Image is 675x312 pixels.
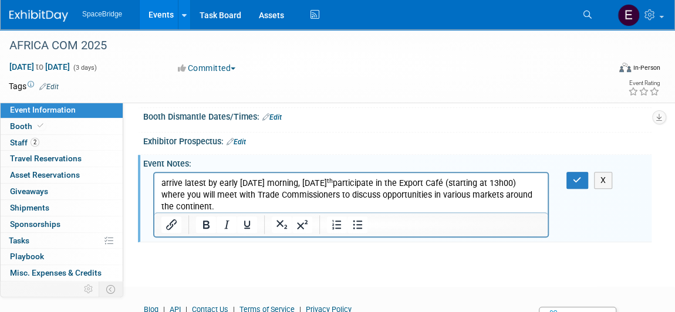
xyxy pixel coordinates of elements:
div: Exhibitor Prospectus: [143,133,652,148]
button: X [594,172,613,189]
button: Italic [217,216,237,233]
a: Giveaways [1,184,123,199]
button: Underline [237,216,257,233]
img: Elizabeth Gelerman [617,4,640,26]
iframe: Rich Text Area [154,173,548,212]
div: Booth Dismantle Dates/Times: [143,108,652,123]
a: Booth [1,118,123,134]
p: arrive latest by early [DATE] morning, [DATE] participate in the Export Café (starting at 13h00) ... [7,5,387,40]
a: Tasks [1,233,123,249]
span: Asset Reservations [10,170,80,179]
span: Tasks [9,236,29,245]
td: Toggle Event Tabs [99,282,123,297]
button: Numbered list [327,216,347,233]
td: Personalize Event Tab Strip [79,282,99,297]
sup: th [173,4,178,12]
a: Travel Reservations [1,151,123,167]
span: Giveaways [10,186,48,196]
button: Bullet list [347,216,367,233]
span: Staff [10,138,39,147]
span: 2 [31,138,39,147]
span: SpaceBridge [82,10,122,18]
a: Shipments [1,200,123,216]
button: Subscript [272,216,292,233]
a: Asset Reservations [1,167,123,183]
a: Edit [262,113,282,121]
button: Committed [174,62,240,74]
div: Event Format [559,61,661,79]
body: Rich Text Area. Press ALT-0 for help. [6,5,387,40]
a: Edit [227,138,246,146]
span: Sponsorships [10,219,60,229]
i: Booth reservation complete [38,123,43,129]
button: Insert/edit link [161,216,181,233]
span: [DATE] [DATE] [9,62,70,72]
div: AFRICA COM 2025 [5,35,596,56]
a: Sponsorships [1,216,123,232]
div: In-Person [633,63,660,72]
div: Event Notes: [143,155,652,169]
span: Travel Reservations [10,154,82,163]
div: Event Rating [628,80,660,86]
span: Booth [10,121,46,131]
span: Shipments [10,203,49,212]
a: Misc. Expenses & Credits [1,265,123,281]
span: (3 days) [72,64,97,72]
td: Tags [9,80,59,92]
a: Event Information [1,102,123,118]
button: Bold [196,216,216,233]
span: Event Information [10,105,76,114]
span: to [34,62,45,72]
span: Playbook [10,252,44,261]
a: Playbook [1,249,123,264]
img: ExhibitDay [9,10,68,22]
a: Edit [39,83,59,91]
img: Format-Inperson.png [619,63,631,72]
a: Staff2 [1,135,123,151]
span: Misc. Expenses & Credits [10,268,102,277]
button: Superscript [292,216,312,233]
